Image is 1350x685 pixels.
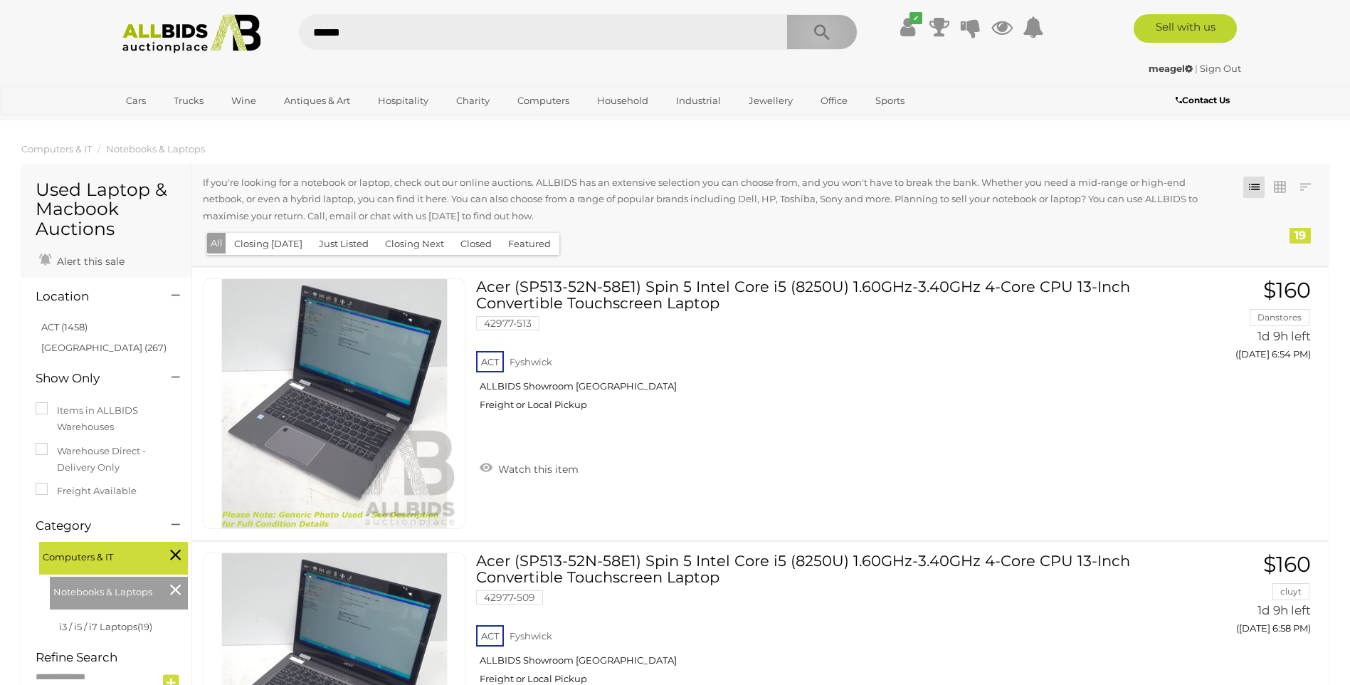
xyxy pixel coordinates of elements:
[164,89,213,113] a: Trucks
[59,621,152,632] a: i3 / i5 / i7 Laptops(19)
[36,249,128,271] a: Alert this sale
[508,89,579,113] a: Computers
[1290,228,1311,244] div: 19
[909,12,922,24] i: ✔
[1263,551,1311,577] span: $160
[1134,14,1237,43] a: Sell with us
[452,233,500,255] button: Closed
[117,113,236,136] a: [GEOGRAPHIC_DATA]
[222,89,265,113] a: Wine
[36,372,150,385] h4: Show Only
[369,89,438,113] a: Hospitality
[588,89,658,113] a: Household
[487,278,1129,422] a: Acer (SP513-52N-58E1) Spin 5 Intel Core i5 (8250U) 1.60GHz-3.40GHz 4-Core CPU 13-Inch Convertible...
[137,621,152,632] span: (19)
[53,580,160,600] span: Notebooks & Laptops
[376,233,453,255] button: Closing Next
[739,89,802,113] a: Jewellery
[36,180,177,239] h1: Used Laptop & Macbook Auctions
[500,233,559,255] button: Featured
[310,233,377,255] button: Just Listed
[447,89,499,113] a: Charity
[36,519,150,533] h4: Category
[210,279,459,528] img: 42977-513a.jpg
[1176,95,1230,105] b: Contact Us
[203,174,1225,228] div: If you're looking for a notebook or laptop, check out our online auctions. ALLBIDS has an extensi...
[1150,553,1314,642] a: $160 cluyt 1d 9h left ([DATE] 6:58 PM)
[786,14,858,50] button: Search
[207,233,226,253] button: All
[1149,63,1193,74] strong: meagel
[36,651,188,664] h4: Refine Search
[866,89,914,113] a: Sports
[21,143,92,155] a: Computers & IT
[1176,93,1233,108] a: Contact Us
[41,342,167,353] a: [GEOGRAPHIC_DATA] (267)
[897,14,919,40] a: ✔
[43,545,149,565] span: Computers & IT
[476,457,582,479] a: Watch this item
[226,233,311,255] button: Closing [DATE]
[106,143,205,155] a: Notebooks & Laptops
[1200,63,1241,74] a: Sign Out
[1195,63,1198,74] span: |
[1263,277,1311,303] span: $160
[667,89,730,113] a: Industrial
[1150,278,1314,367] a: $160 Danstores 1d 9h left ([DATE] 6:54 PM)
[275,89,359,113] a: Antiques & Art
[36,483,137,499] label: Freight Available
[117,89,155,113] a: Cars
[811,89,857,113] a: Office
[1149,63,1195,74] a: meagel
[36,443,177,476] label: Warehouse Direct - Delivery Only
[53,255,125,268] span: Alert this sale
[36,290,150,303] h4: Location
[36,402,177,436] label: Items in ALLBIDS Warehouses
[115,14,269,53] img: Allbids.com.au
[495,463,579,476] span: Watch this item
[41,321,88,333] a: ACT (1458)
